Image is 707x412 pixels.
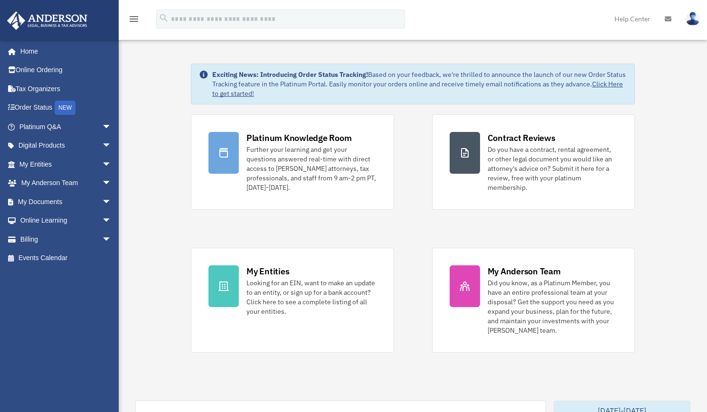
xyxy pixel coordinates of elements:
span: arrow_drop_down [102,192,121,212]
div: Based on your feedback, we're thrilled to announce the launch of our new Order Status Tracking fe... [212,70,627,98]
div: NEW [55,101,75,115]
a: Online Learningarrow_drop_down [7,211,126,230]
div: Do you have a contract, rental agreement, or other legal document you would like an attorney's ad... [488,145,618,192]
div: Looking for an EIN, want to make an update to an entity, or sign up for a bank account? Click her... [246,278,377,316]
a: Contract Reviews Do you have a contract, rental agreement, or other legal document you would like... [432,114,635,210]
a: My Anderson Teamarrow_drop_down [7,174,126,193]
a: My Anderson Team Did you know, as a Platinum Member, you have an entire professional team at your... [432,248,635,353]
span: arrow_drop_down [102,174,121,193]
a: Tax Organizers [7,79,126,98]
a: Digital Productsarrow_drop_down [7,136,126,155]
strong: Exciting News: Introducing Order Status Tracking! [212,70,368,79]
div: Further your learning and get your questions answered real-time with direct access to [PERSON_NAM... [246,145,377,192]
a: Order StatusNEW [7,98,126,118]
div: Contract Reviews [488,132,556,144]
a: Click Here to get started! [212,80,623,98]
a: Events Calendar [7,249,126,268]
a: Platinum Knowledge Room Further your learning and get your questions answered real-time with dire... [191,114,394,210]
span: arrow_drop_down [102,136,121,156]
div: Did you know, as a Platinum Member, you have an entire professional team at your disposal? Get th... [488,278,618,335]
img: User Pic [686,12,700,26]
span: arrow_drop_down [102,211,121,231]
div: My Anderson Team [488,265,561,277]
img: Anderson Advisors Platinum Portal [4,11,90,30]
a: Home [7,42,121,61]
i: menu [128,13,140,25]
a: Platinum Q&Aarrow_drop_down [7,117,126,136]
span: arrow_drop_down [102,117,121,137]
a: Online Ordering [7,61,126,80]
a: menu [128,17,140,25]
div: My Entities [246,265,289,277]
a: My Entities Looking for an EIN, want to make an update to an entity, or sign up for a bank accoun... [191,248,394,353]
i: search [159,13,169,23]
span: arrow_drop_down [102,155,121,174]
a: My Documentsarrow_drop_down [7,192,126,211]
a: Billingarrow_drop_down [7,230,126,249]
span: arrow_drop_down [102,230,121,249]
div: Platinum Knowledge Room [246,132,352,144]
a: My Entitiesarrow_drop_down [7,155,126,174]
